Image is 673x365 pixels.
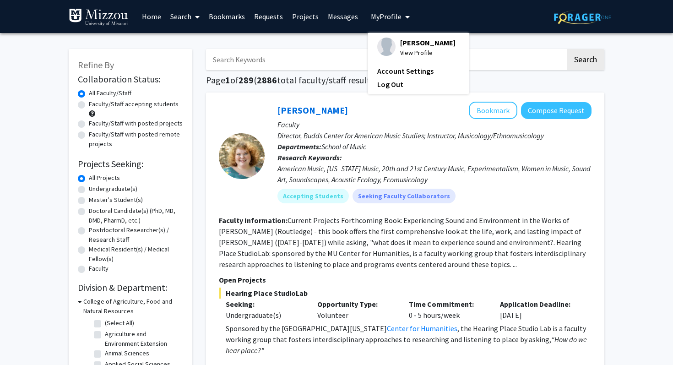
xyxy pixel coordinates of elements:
[105,349,149,358] label: Animal Sciences
[277,163,592,185] div: American Music, [US_STATE] Music, 20th and 21st Century Music, Experimentalism, Women in Music, S...
[277,153,342,162] b: Research Keywords:
[277,119,592,130] p: Faculty
[402,299,494,321] div: 0 - 5 hours/week
[89,245,183,264] label: Medical Resident(s) / Medical Fellow(s)
[277,142,321,151] b: Departments:
[105,318,134,328] label: (Select All)
[89,130,183,149] label: Faculty/Staff with posted remote projects
[89,88,131,98] label: All Faculty/Staff
[277,189,349,203] mat-chip: Accepting Students
[288,0,323,33] a: Projects
[469,102,517,119] button: Add Megan Murph to Bookmarks
[257,74,277,86] span: 2886
[89,225,183,245] label: Postdoctoral Researcher(s) / Research Staff
[387,324,457,333] a: Center for Humanities
[377,38,396,56] img: Profile Picture
[89,173,120,183] label: All Projects
[78,158,183,169] h2: Projects Seeking:
[69,8,128,27] img: University of Missouri Logo
[105,329,181,349] label: Agriculture and Environment Extension
[225,74,230,86] span: 1
[321,142,366,151] span: School of Music
[317,299,395,310] p: Opportunity Type:
[226,310,304,321] div: Undergraduate(s)
[400,48,456,58] span: View Profile
[250,0,288,33] a: Requests
[89,99,179,109] label: Faculty/Staff accepting students
[204,0,250,33] a: Bookmarks
[400,38,456,48] span: [PERSON_NAME]
[219,274,592,285] p: Open Projects
[277,104,348,116] a: [PERSON_NAME]
[310,299,402,321] div: Volunteer
[521,102,592,119] button: Compose Request to Megan Murph
[493,299,585,321] div: [DATE]
[377,38,456,58] div: Profile Picture[PERSON_NAME]View Profile
[78,59,114,71] span: Refine By
[219,288,592,299] span: Hearing Place StudioLab
[78,74,183,85] h2: Collaboration Status:
[89,195,143,205] label: Master's Student(s)
[83,297,183,316] h3: College of Agriculture, Food and Natural Resources
[377,65,460,76] a: Account Settings
[371,12,402,21] span: My Profile
[89,184,137,194] label: Undergraduate(s)
[500,299,578,310] p: Application Deadline:
[409,299,487,310] p: Time Commitment:
[89,206,183,225] label: Doctoral Candidate(s) (PhD, MD, DMD, PharmD, etc.)
[323,0,363,33] a: Messages
[226,323,592,356] p: Sponsored by the [GEOGRAPHIC_DATA][US_STATE] , the Hearing Place Studio Lab is a faculty working ...
[219,216,288,225] b: Faculty Information:
[137,0,166,33] a: Home
[554,10,611,24] img: ForagerOne Logo
[89,119,183,128] label: Faculty/Staff with posted projects
[89,264,109,273] label: Faculty
[377,79,460,90] a: Log Out
[277,130,592,141] p: Director, Budds Center for American Music Studies; Instructor, Musicology/Ethnomusicology
[219,216,586,269] fg-read-more: Current Projects Forthcoming Book: Experiencing Sound and Environment in the Works of [PERSON_NAM...
[7,324,39,358] iframe: Chat
[239,74,254,86] span: 289
[353,189,456,203] mat-chip: Seeking Faculty Collaborators
[206,49,565,70] input: Search Keywords
[567,49,604,70] button: Search
[78,282,183,293] h2: Division & Department:
[206,75,604,86] h1: Page of ( total faculty/staff results)
[166,0,204,33] a: Search
[226,299,304,310] p: Seeking:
